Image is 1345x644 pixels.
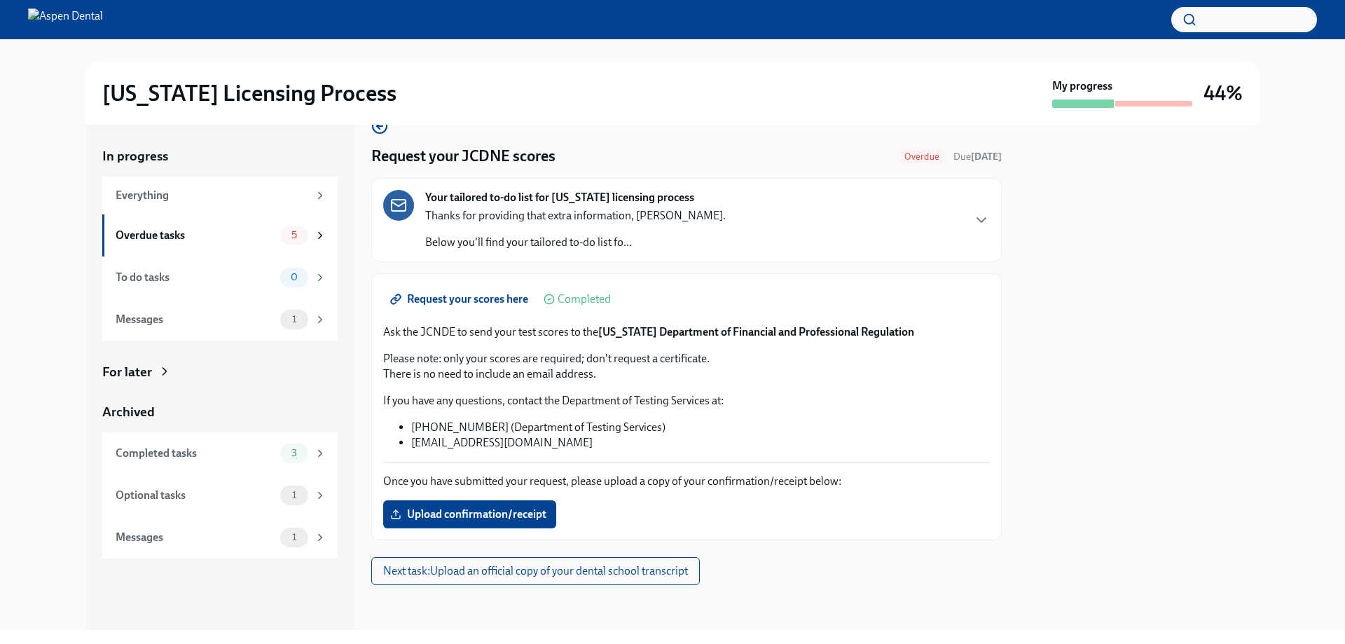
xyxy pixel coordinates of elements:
p: Thanks for providing that extra information, [PERSON_NAME]. [425,208,726,224]
span: Next task : Upload an official copy of your dental school transcript [383,564,688,578]
p: Once you have submitted your request, please upload a copy of your confirmation/receipt below: [383,474,990,489]
span: 5 [283,230,305,240]
strong: [US_STATE] Department of Financial and Professional Regulation [598,325,914,338]
span: 1 [284,532,305,542]
a: Request your scores here [383,285,538,313]
a: Archived [102,403,338,421]
a: Completed tasks3 [102,432,338,474]
div: For later [102,363,152,381]
a: Messages1 [102,299,338,341]
a: To do tasks0 [102,256,338,299]
div: Overdue tasks [116,228,275,243]
img: Aspen Dental [28,8,103,31]
div: Messages [116,312,275,327]
a: Overdue tasks5 [102,214,338,256]
span: Completed [558,294,611,305]
span: Overdue [896,151,948,162]
span: 0 [282,272,306,282]
a: In progress [102,147,338,165]
h2: [US_STATE] Licensing Process [102,79,396,107]
span: Request your scores here [393,292,528,306]
strong: Your tailored to-do list for [US_STATE] licensing process [425,190,694,205]
a: Messages1 [102,516,338,559]
h3: 44% [1203,81,1243,106]
p: Below you'll find your tailored to-do list fo... [425,235,726,250]
a: For later [102,363,338,381]
li: [EMAIL_ADDRESS][DOMAIN_NAME] [411,435,990,451]
div: To do tasks [116,270,275,285]
a: Everything [102,177,338,214]
p: Ask the JCNDE to send your test scores to the [383,324,990,340]
span: Due [953,151,1002,163]
strong: [DATE] [971,151,1002,163]
span: Upload confirmation/receipt [393,507,546,521]
h4: Request your JCDNE scores [371,146,556,167]
span: 1 [284,314,305,324]
div: Optional tasks [116,488,275,503]
div: Messages [116,530,275,545]
div: Completed tasks [116,446,275,461]
span: November 20th, 2024 10:00 [953,150,1002,163]
strong: My progress [1052,78,1112,94]
a: Optional tasks1 [102,474,338,516]
span: 3 [283,448,305,458]
label: Upload confirmation/receipt [383,500,556,528]
p: If you have any questions, contact the Department of Testing Services at: [383,393,990,409]
p: Please note: only your scores are required; don't request a certificate. There is no need to incl... [383,351,990,382]
li: [PHONE_NUMBER] (Department of Testing Services) [411,420,990,435]
div: Everything [116,188,308,203]
button: Next task:Upload an official copy of your dental school transcript [371,557,700,585]
span: 1 [284,490,305,500]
